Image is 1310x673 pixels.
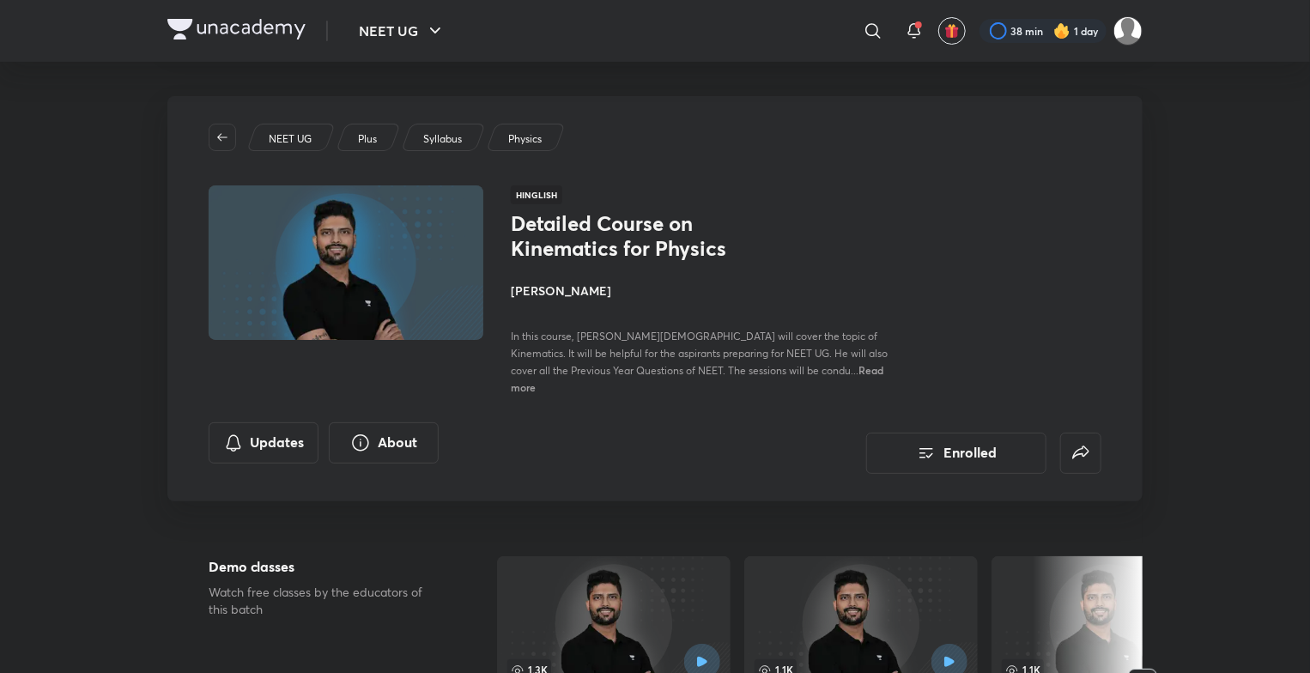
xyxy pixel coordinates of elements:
[266,131,315,147] a: NEET UG
[511,185,562,204] span: Hinglish
[506,131,545,147] a: Physics
[329,422,439,464] button: About
[1113,16,1143,45] img: Harshu
[421,131,465,147] a: Syllabus
[511,363,883,394] span: Read more
[938,17,966,45] button: avatar
[1053,22,1070,39] img: streak
[944,23,960,39] img: avatar
[358,131,377,147] p: Plus
[511,330,888,377] span: In this course, [PERSON_NAME][DEMOGRAPHIC_DATA] will cover the topic of Kinematics. It will be he...
[209,556,442,577] h5: Demo classes
[206,184,486,342] img: Thumbnail
[1060,433,1101,474] button: false
[355,131,380,147] a: Plus
[511,282,895,300] h4: [PERSON_NAME]
[167,19,306,44] a: Company Logo
[209,584,442,618] p: Watch free classes by the educators of this batch
[349,14,456,48] button: NEET UG
[423,131,462,147] p: Syllabus
[866,433,1046,474] button: Enrolled
[269,131,312,147] p: NEET UG
[511,211,791,261] h1: Detailed Course on Kinematics for Physics
[508,131,542,147] p: Physics
[209,422,318,464] button: Updates
[167,19,306,39] img: Company Logo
